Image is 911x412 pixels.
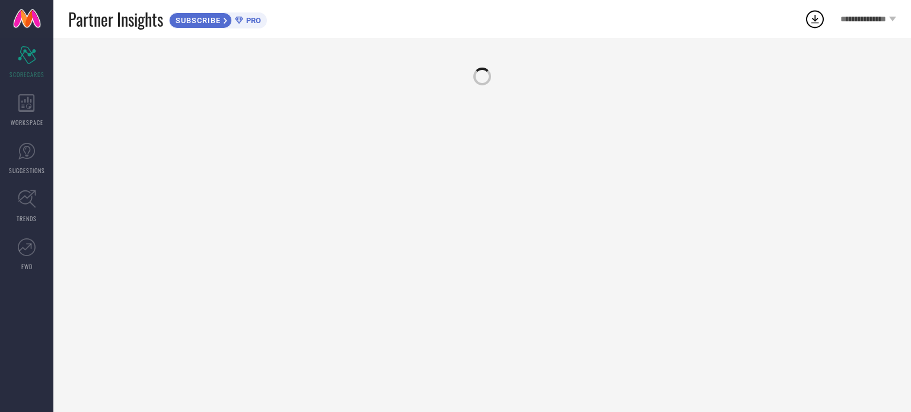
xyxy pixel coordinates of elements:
span: SCORECARDS [9,70,44,79]
span: Partner Insights [68,7,163,31]
span: TRENDS [17,214,37,223]
div: Open download list [804,8,826,30]
span: WORKSPACE [11,118,43,127]
span: SUBSCRIBE [170,16,224,25]
span: FWD [21,262,33,271]
span: PRO [243,16,261,25]
span: SUGGESTIONS [9,166,45,175]
a: SUBSCRIBEPRO [169,9,267,28]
